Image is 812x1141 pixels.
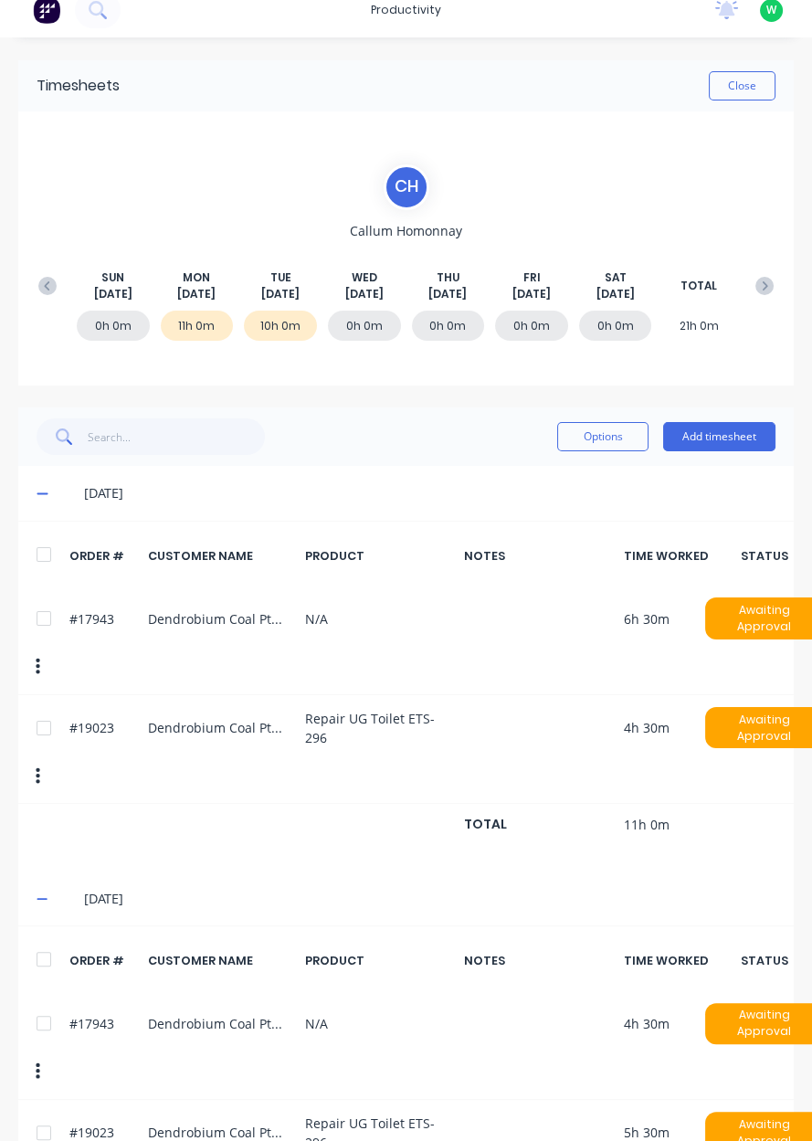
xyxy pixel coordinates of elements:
div: STATUS [753,952,775,969]
div: 0h 0m [579,311,652,341]
span: TUE [270,269,291,286]
div: 0h 0m [412,311,485,341]
span: FRI [522,269,540,286]
div: 11h 0m [161,311,234,341]
div: [DATE] [84,889,775,909]
span: [DATE] [94,286,132,302]
div: [DATE] [84,483,775,503]
span: [DATE] [428,286,467,302]
div: C H [384,164,429,210]
span: THU [437,269,459,286]
div: TIME WORKED [624,547,743,565]
div: NOTES [464,547,613,565]
div: CUSTOMER NAME [148,547,294,565]
button: Options [557,422,649,451]
button: Add timesheet [663,422,775,451]
span: TOTAL [680,278,717,294]
div: NOTES [464,952,613,969]
div: STATUS [753,547,775,565]
button: Close [709,71,775,100]
span: [DATE] [345,286,384,302]
span: W [766,2,776,18]
div: CUSTOMER NAME [148,952,294,969]
span: [DATE] [512,286,551,302]
div: TIME WORKED [624,952,743,969]
div: 0h 0m [495,311,568,341]
span: Callum Homonnay [350,221,462,240]
span: [DATE] [261,286,300,302]
span: MON [183,269,210,286]
span: [DATE] [596,286,635,302]
div: 0h 0m [77,311,150,341]
div: PRODUCT [305,547,454,565]
input: Search... [88,418,266,455]
span: SUN [101,269,124,286]
div: 0h 0m [328,311,401,341]
div: Timesheets [37,75,120,97]
span: SAT [605,269,627,286]
span: [DATE] [177,286,216,302]
div: PRODUCT [305,952,454,969]
div: 10h 0m [244,311,317,341]
div: 21h 0m [662,311,735,341]
span: WED [352,269,377,286]
div: ORDER # [69,952,138,969]
div: ORDER # [69,547,138,565]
